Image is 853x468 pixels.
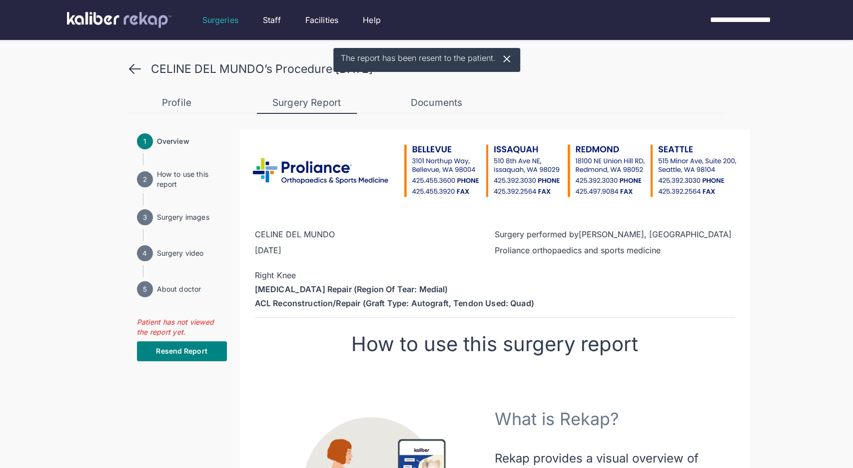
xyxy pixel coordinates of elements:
div: Surgery performed by [PERSON_NAME], [GEOGRAPHIC_DATA] [495,226,732,242]
span: Overview [157,136,227,146]
button: Documents [387,93,487,113]
span: Resend Report [156,346,207,356]
div: [MEDICAL_DATA] Repair (Region Of Tear: Medial) [255,283,735,295]
span: About doctor [157,284,227,294]
div: Profile [127,97,227,109]
a: Help [363,14,381,26]
button: Surgery Report [257,93,357,114]
div: Proliance orthopaedics and sports medicine [495,242,732,258]
a: Surgeries [202,14,238,26]
div: Documents [387,97,487,109]
text: 5 [142,285,146,293]
h4: What is Rekap? [495,409,735,429]
text: 4 [142,249,147,257]
img: 2023%20POSM%20Header%20v2.0.png [240,129,750,213]
a: Staff [263,14,281,26]
div: Right Knee [255,269,735,281]
div: CELINE DEL MUNDO [255,226,387,242]
text: 1 [143,137,146,145]
a: Facilities [305,14,339,26]
img: kaliber labs logo [67,12,171,28]
div: [DATE] [255,242,387,258]
div: Patient has not viewed the report yet. [137,317,227,337]
div: How to use this report [157,169,227,189]
h3: How to use this surgery report [255,330,735,358]
button: Profile [127,93,227,113]
div: Surgery images [157,212,227,222]
div: The report has been resent to the patient. [341,53,513,67]
span: Surgery video [157,248,227,258]
div: CELINE DEL MUNDO’s Procedure [DATE] [151,62,373,76]
button: Resend Report [137,341,227,361]
div: Surgery Report [257,97,357,109]
text: 2 [142,175,146,183]
text: 3 [142,213,146,221]
div: ACL Reconstruction/Repair (Graft Type: Autograft, Tendon Used: Quad) [255,297,735,309]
